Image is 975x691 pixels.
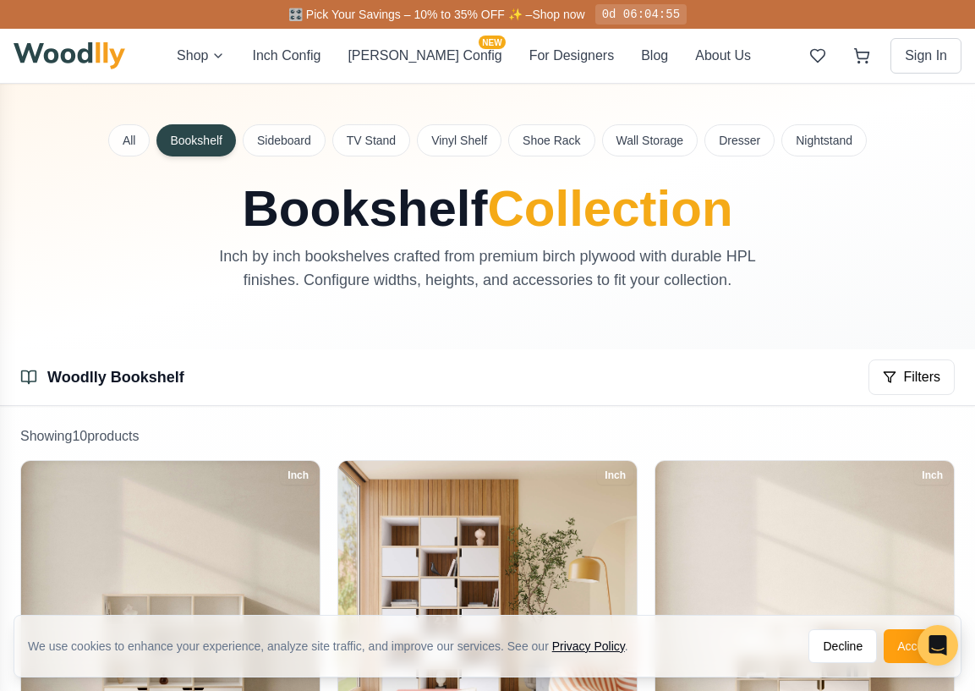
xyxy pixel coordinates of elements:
button: Bookshelf [156,124,235,156]
a: Woodlly Bookshelf [47,369,184,386]
button: Inch Config [252,46,320,66]
span: 🎛️ Pick Your Savings – 10% to 35% OFF ✨ – [288,8,532,21]
span: Collection [488,180,733,237]
button: Vinyl Shelf [417,124,501,156]
button: Dresser [704,124,775,156]
a: Privacy Policy [552,639,625,653]
button: For Designers [529,46,614,66]
div: 0d 06:04:55 [595,4,687,25]
button: Accept [884,629,947,663]
div: We use cookies to enhance your experience, analyze site traffic, and improve our services. See our . [28,638,642,655]
button: TV Stand [332,124,410,156]
button: Blog [641,46,668,66]
button: Sideboard [243,124,326,156]
p: Showing 10 product s [20,426,955,447]
div: Inch [914,466,950,485]
p: Inch by inch bookshelves crafted from premium birch plywood with durable HPL finishes. Configure ... [204,244,772,292]
button: Shoe Rack [508,124,594,156]
div: Inch [597,466,633,485]
button: All [108,124,151,156]
button: Wall Storage [602,124,698,156]
button: Sign In [890,38,961,74]
a: Shop now [532,8,584,21]
h1: Bookshelf [109,184,867,234]
button: About Us [695,46,751,66]
div: Inch [280,466,316,485]
button: Nightstand [781,124,867,156]
span: Filters [903,367,940,387]
div: Open Intercom Messenger [917,625,958,666]
button: Shop [177,46,225,66]
button: [PERSON_NAME] ConfigNEW [348,46,501,66]
button: Decline [808,629,877,663]
span: NEW [479,36,505,49]
img: Woodlly [14,42,125,69]
button: Filters [868,359,955,395]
